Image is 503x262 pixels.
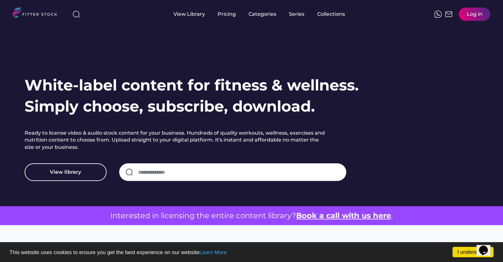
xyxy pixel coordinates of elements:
img: search-normal%203.svg [73,10,80,18]
button: View library [25,163,107,181]
p: This website uses cookies to ensure you get the best experience on our website [9,250,494,255]
img: search-normal.svg [126,168,133,176]
div: Series [289,11,305,18]
h2: Ready to license video & audio stock content for your business. Hundreds of quality workouts, wel... [25,130,327,151]
img: Frame%2051.svg [445,10,453,18]
div: fvck [249,3,257,9]
a: I understand! [453,247,494,257]
div: View Library [173,11,205,18]
a: Book a call with us here [296,211,391,220]
div: Pricing [218,11,236,18]
div: Log in [467,11,483,18]
img: meteor-icons_whatsapp%20%281%29.svg [434,10,442,18]
img: LOGO.svg [13,7,62,20]
iframe: chat widget [477,237,497,256]
div: Categories [249,11,276,18]
div: Collections [317,11,345,18]
h1: White-label content for fitness & wellness. Simply choose, subscribe, download. [25,75,359,117]
a: Learn More [199,249,227,255]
